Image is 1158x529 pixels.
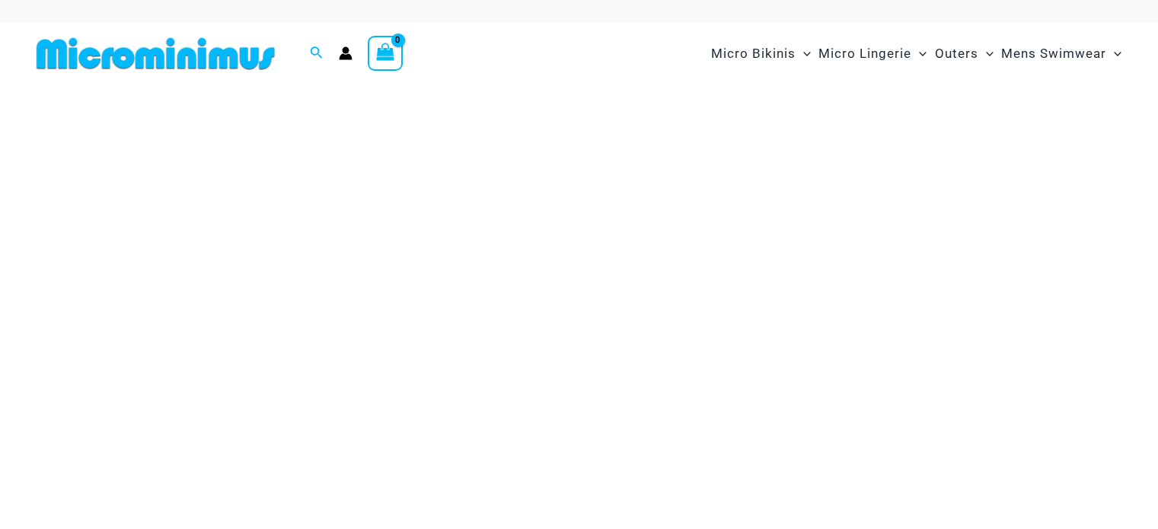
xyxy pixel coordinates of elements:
[911,34,927,73] span: Menu Toggle
[1001,34,1106,73] span: Mens Swimwear
[796,34,811,73] span: Menu Toggle
[310,44,324,63] a: Search icon link
[339,46,353,60] a: Account icon link
[368,36,403,71] a: View Shopping Cart, empty
[707,30,815,77] a: Micro BikinisMenu ToggleMenu Toggle
[30,37,281,71] img: MM SHOP LOGO FLAT
[931,30,997,77] a: OutersMenu ToggleMenu Toggle
[935,34,978,73] span: Outers
[1106,34,1121,73] span: Menu Toggle
[705,28,1128,79] nav: Site Navigation
[711,34,796,73] span: Micro Bikinis
[997,30,1125,77] a: Mens SwimwearMenu ToggleMenu Toggle
[815,30,930,77] a: Micro LingerieMenu ToggleMenu Toggle
[818,34,911,73] span: Micro Lingerie
[978,34,994,73] span: Menu Toggle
